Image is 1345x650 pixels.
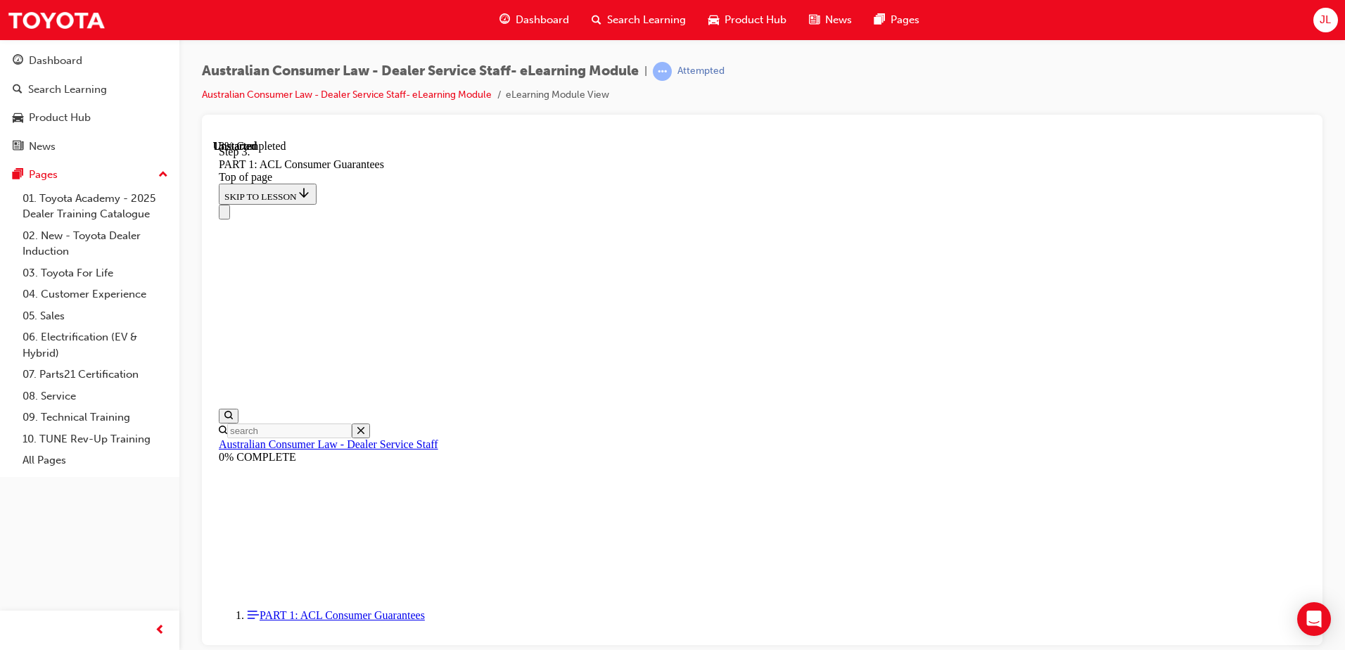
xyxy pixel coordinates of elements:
a: 03. Toyota For Life [17,262,174,284]
a: 09. Technical Training [17,407,174,428]
button: Open search menu [6,269,25,283]
button: Pages [6,162,174,188]
span: | [644,63,647,79]
a: Product Hub [6,105,174,131]
a: Dashboard [6,48,174,74]
button: Close navigation menu [6,65,17,79]
div: 0% COMPLETE [6,311,1092,324]
span: learningRecordVerb_ATTEMPT-icon [653,62,672,81]
a: All Pages [17,450,174,471]
a: Australian Consumer Law - Dealer Service Staff [6,298,225,310]
button: Close search menu [139,283,157,298]
button: DashboardSearch LearningProduct HubNews [6,45,174,162]
a: Search Learning [6,77,174,103]
a: 04. Customer Experience [17,283,174,305]
div: Pages [29,167,58,183]
button: SKIP TO LESSON [6,44,103,65]
a: search-iconSearch Learning [580,6,697,34]
div: Step 3. [6,6,1092,18]
span: news-icon [13,141,23,153]
span: search-icon [13,84,23,96]
a: guage-iconDashboard [488,6,580,34]
div: Dashboard [29,53,82,69]
a: car-iconProduct Hub [697,6,798,34]
a: 07. Parts21 Certification [17,364,174,385]
a: news-iconNews [798,6,863,34]
div: PART 1: ACL Consumer Guarantees [6,18,1092,31]
span: pages-icon [13,169,23,181]
button: JL [1313,8,1338,32]
span: Product Hub [725,12,786,28]
span: car-icon [708,11,719,29]
a: pages-iconPages [863,6,931,34]
span: up-icon [158,166,168,184]
span: news-icon [809,11,820,29]
span: JL [1320,12,1331,28]
div: Attempted [677,65,725,78]
div: Open Intercom Messenger [1297,602,1331,636]
span: search-icon [592,11,601,29]
input: Search [14,283,139,298]
a: News [6,134,174,160]
a: 06. Electrification (EV & Hybrid) [17,326,174,364]
a: 02. New - Toyota Dealer Induction [17,225,174,262]
span: SKIP TO LESSON [11,51,98,62]
a: 10. TUNE Rev-Up Training [17,428,174,450]
span: prev-icon [155,622,165,639]
span: Australian Consumer Law - Dealer Service Staff- eLearning Module [202,63,639,79]
span: car-icon [13,112,23,125]
span: guage-icon [499,11,510,29]
div: News [29,139,56,155]
div: Search Learning [28,82,107,98]
span: pages-icon [874,11,885,29]
span: Pages [891,12,919,28]
span: guage-icon [13,55,23,68]
a: 08. Service [17,385,174,407]
span: Search Learning [607,12,686,28]
a: 01. Toyota Academy - 2025 Dealer Training Catalogue [17,188,174,225]
a: Australian Consumer Law - Dealer Service Staff- eLearning Module [202,89,492,101]
a: 05. Sales [17,305,174,327]
img: Trak [7,4,106,36]
div: Top of page [6,31,1092,44]
div: Product Hub [29,110,91,126]
span: News [825,12,852,28]
span: Dashboard [516,12,569,28]
li: eLearning Module View [506,87,609,103]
